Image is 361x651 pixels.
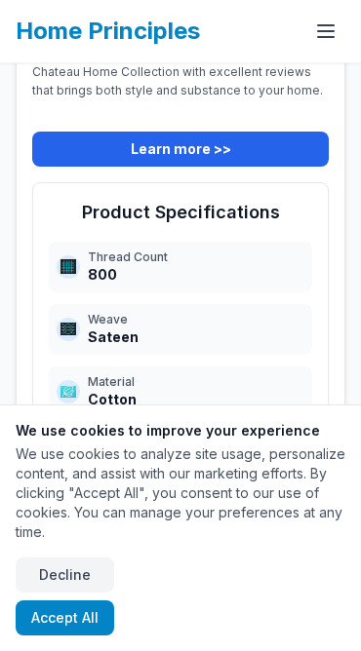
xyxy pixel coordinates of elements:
div: Thread Count [88,249,304,265]
p: We use cookies to analyze site usage, personalize content, and assist with our marketing efforts.... [16,444,345,542]
img: Thread Count [60,259,76,275]
a: Home Principles [16,17,200,45]
div: Weave [88,312,304,327]
div: Cotton [88,390,304,409]
div: 800 [88,265,304,285]
a: Learn more >> [32,132,329,167]
div: Material [88,374,304,390]
h3: We use cookies to improve your experience [16,421,345,440]
button: Accept All [16,600,114,635]
img: Weave [60,322,76,337]
img: Material [60,384,76,400]
h4: Product Specifications [49,199,312,226]
button: Decline [16,557,114,593]
div: Sateen [88,327,304,347]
